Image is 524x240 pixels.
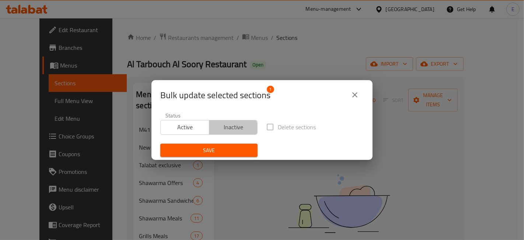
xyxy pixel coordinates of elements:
[346,86,364,104] button: close
[267,86,274,93] span: 1
[160,120,209,135] button: Active
[212,122,255,133] span: Inactive
[166,146,252,155] span: Save
[160,89,270,101] span: Selected section count
[209,120,258,135] button: Inactive
[164,122,206,133] span: Active
[160,144,258,157] button: Save
[278,123,316,131] span: Delete sections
